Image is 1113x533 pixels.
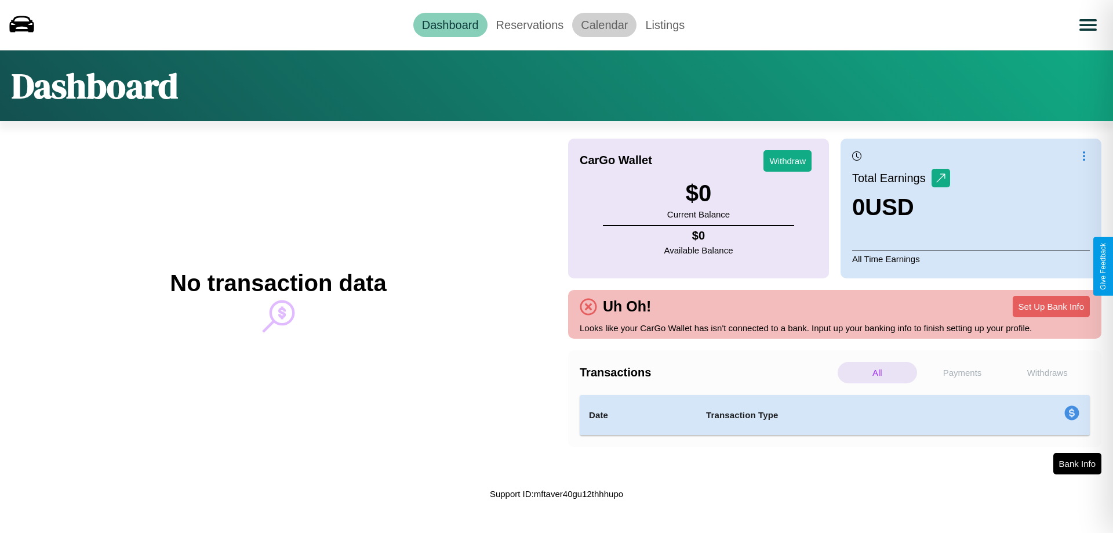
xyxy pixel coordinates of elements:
a: Reservations [488,13,573,37]
table: simple table [580,395,1090,436]
button: Set Up Bank Info [1013,296,1090,317]
div: Give Feedback [1099,243,1107,290]
a: Dashboard [413,13,488,37]
a: Calendar [572,13,636,37]
h2: No transaction data [170,270,386,296]
p: Available Balance [664,242,733,258]
h3: $ 0 [667,180,730,206]
p: All Time Earnings [852,251,1090,267]
h4: Uh Oh! [597,298,657,315]
h4: Date [589,408,688,422]
p: Total Earnings [852,168,932,188]
p: Current Balance [667,206,730,222]
button: Open menu [1072,9,1104,41]
a: Listings [636,13,693,37]
h4: $ 0 [664,229,733,242]
p: All [838,362,917,383]
h4: Transactions [580,366,835,379]
h4: Transaction Type [706,408,969,422]
button: Bank Info [1053,453,1101,474]
p: Looks like your CarGo Wallet has isn't connected to a bank. Input up your banking info to finish ... [580,320,1090,336]
h4: CarGo Wallet [580,154,652,167]
p: Payments [923,362,1002,383]
h1: Dashboard [12,62,178,110]
button: Withdraw [763,150,812,172]
p: Support ID: mftaver40gu12thhhupo [490,486,623,502]
p: Withdraws [1007,362,1087,383]
h3: 0 USD [852,194,950,220]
